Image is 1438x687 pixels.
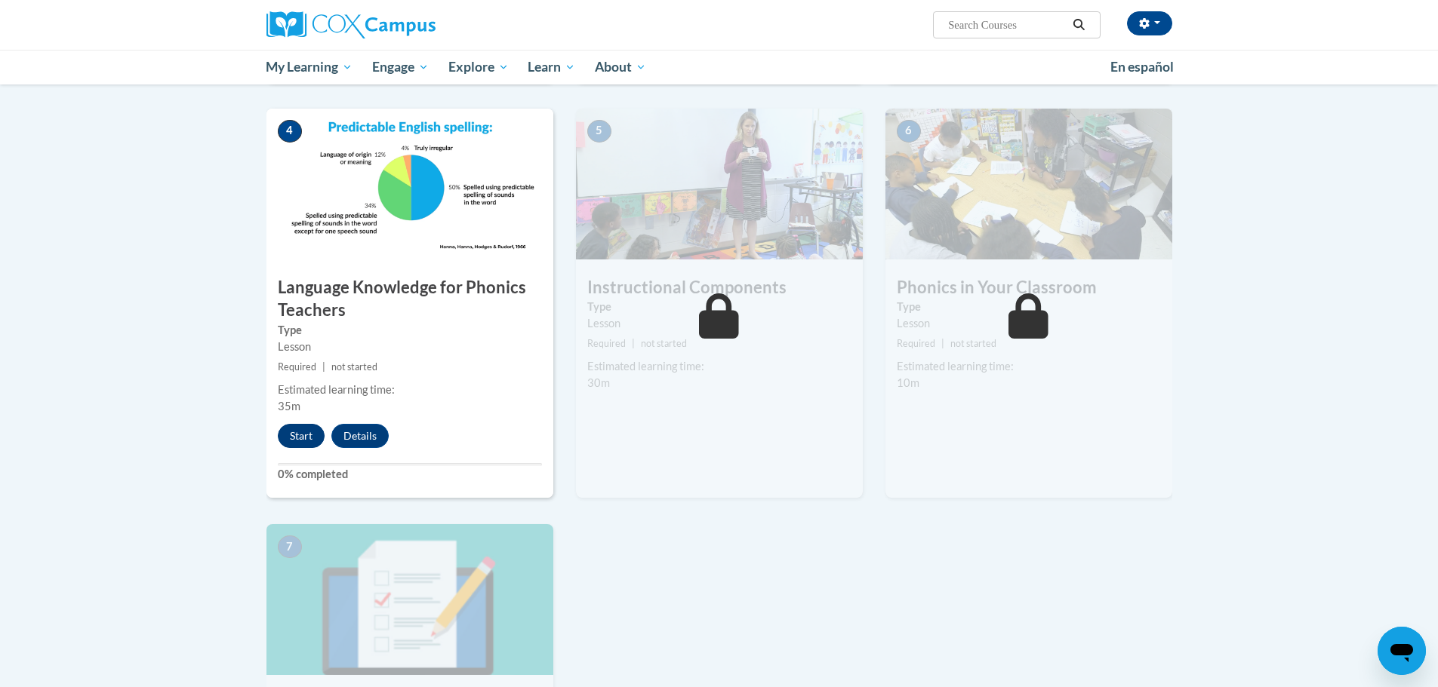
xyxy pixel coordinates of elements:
[885,276,1172,299] h3: Phonics in Your Classroom
[1067,16,1090,34] button: Search
[266,524,553,675] img: Course Image
[587,338,626,349] span: Required
[518,50,585,84] a: Learn
[587,120,611,143] span: 5
[1110,59,1174,75] span: En español
[897,120,921,143] span: 6
[278,339,542,355] div: Lesson
[278,535,302,558] span: 7
[278,466,542,483] label: 0% completed
[1101,51,1184,83] a: En español
[278,322,542,339] label: Type
[266,109,553,259] img: Course Image
[278,424,325,448] button: Start
[244,50,1195,84] div: Main menu
[897,358,1161,375] div: Estimated learning time:
[278,400,300,413] span: 35m
[331,361,377,373] span: not started
[278,382,542,398] div: Estimated learning time:
[897,315,1161,332] div: Lesson
[576,276,863,299] h3: Instructional Components
[595,58,646,76] span: About
[587,299,851,315] label: Type
[372,58,429,76] span: Engage
[950,338,996,349] span: not started
[266,11,553,38] a: Cox Campus
[587,358,851,375] div: Estimated learning time:
[632,338,635,349] span: |
[941,338,944,349] span: |
[1378,627,1426,675] iframe: Button to launch messaging window
[257,50,363,84] a: My Learning
[587,376,610,389] span: 30m
[448,58,509,76] span: Explore
[266,276,553,323] h3: Language Knowledge for Phonics Teachers
[278,361,316,373] span: Required
[362,50,439,84] a: Engage
[278,120,302,143] span: 4
[1127,11,1172,35] button: Account Settings
[528,58,575,76] span: Learn
[266,11,436,38] img: Cox Campus
[641,338,687,349] span: not started
[439,50,519,84] a: Explore
[585,50,656,84] a: About
[576,109,863,259] img: Course Image
[587,315,851,332] div: Lesson
[266,58,353,76] span: My Learning
[897,338,935,349] span: Required
[947,16,1067,34] input: Search Courses
[897,376,919,389] span: 10m
[885,109,1172,259] img: Course Image
[322,361,325,373] span: |
[331,424,389,448] button: Details
[897,299,1161,315] label: Type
